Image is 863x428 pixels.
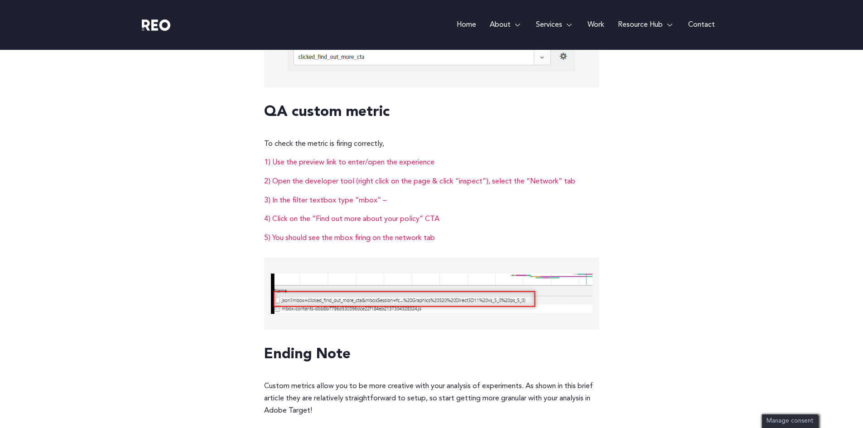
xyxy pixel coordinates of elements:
span: 2) Open the developer tool (right click on the page & click “inspect”), select the “Network” tab [264,178,575,185]
h4: QA custom metric [264,103,599,122]
span: 1) Use the preview link to enter/open the experience [264,159,434,166]
span: 4) Click on the “Find out more about your policy” CTA [264,216,439,223]
span: Manage consent [767,418,813,424]
p: To check the metric is firing correctly, [264,138,599,150]
p: Custom metrics allow you to be more creative with your analysis of experiments. As shown in this ... [264,380,599,418]
h4: Ending Note [264,346,599,365]
span: 5) You should see the mbox firing on the network tab [264,235,435,242]
span: 3) In the filter textbox type “mbox” – [264,197,386,204]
